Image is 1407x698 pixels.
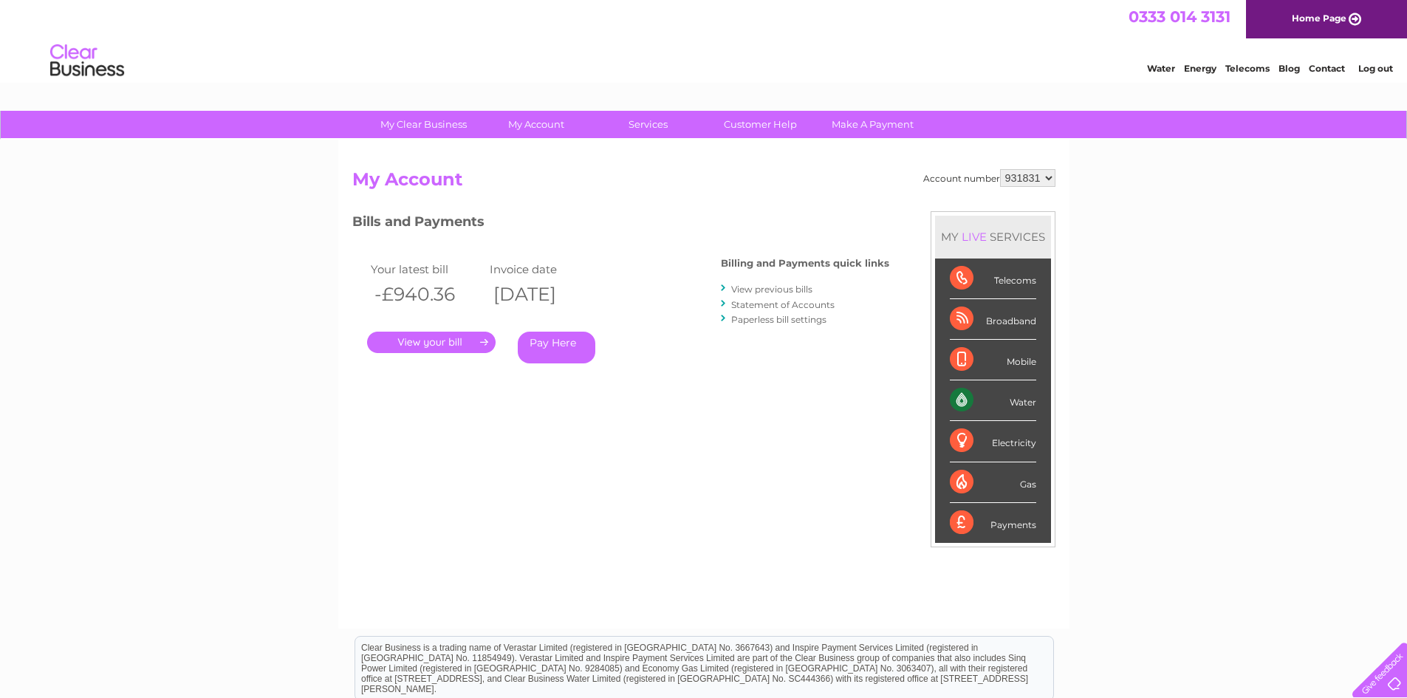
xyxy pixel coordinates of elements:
[731,314,826,325] a: Paperless bill settings
[950,259,1036,299] div: Telecoms
[959,230,990,244] div: LIVE
[950,503,1036,543] div: Payments
[950,299,1036,340] div: Broadband
[812,111,934,138] a: Make A Payment
[49,38,125,83] img: logo.png
[367,259,486,279] td: Your latest bill
[1278,63,1300,74] a: Blog
[475,111,597,138] a: My Account
[1184,63,1216,74] a: Energy
[352,169,1055,197] h2: My Account
[352,211,889,237] h3: Bills and Payments
[731,284,812,295] a: View previous bills
[1358,63,1393,74] a: Log out
[1225,63,1270,74] a: Telecoms
[935,216,1051,258] div: MY SERVICES
[721,258,889,269] h4: Billing and Payments quick links
[923,169,1055,187] div: Account number
[1309,63,1345,74] a: Contact
[1129,7,1230,26] a: 0333 014 3131
[1147,63,1175,74] a: Water
[950,421,1036,462] div: Electricity
[367,279,486,309] th: -£940.36
[363,111,485,138] a: My Clear Business
[486,259,605,279] td: Invoice date
[950,380,1036,421] div: Water
[367,332,496,353] a: .
[486,279,605,309] th: [DATE]
[731,299,835,310] a: Statement of Accounts
[355,8,1053,72] div: Clear Business is a trading name of Verastar Limited (registered in [GEOGRAPHIC_DATA] No. 3667643...
[950,340,1036,380] div: Mobile
[587,111,709,138] a: Services
[699,111,821,138] a: Customer Help
[518,332,595,363] a: Pay Here
[950,462,1036,503] div: Gas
